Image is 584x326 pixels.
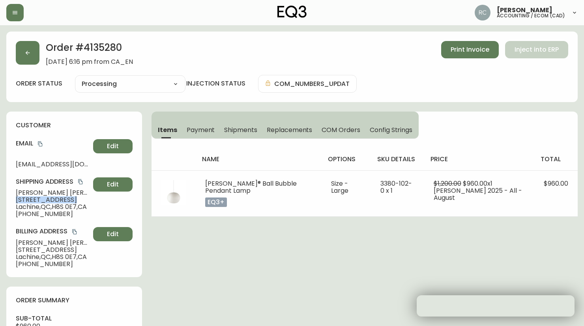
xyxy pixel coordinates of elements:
[205,197,227,207] p: eq3+
[107,230,119,238] span: Edit
[16,196,90,203] span: [STREET_ADDRESS]
[434,179,461,188] span: $1,200.00
[277,6,307,18] img: logo
[16,139,90,148] h4: Email
[16,261,90,268] span: [PHONE_NUMBER]
[541,155,571,164] h4: total
[161,180,186,205] img: b7aa0912-20a6-4566-b270-182ed83c6afa.jpg
[370,126,412,134] span: Config Strings
[93,227,133,241] button: Edit
[497,7,552,13] span: [PERSON_NAME]
[16,211,90,218] span: [PHONE_NUMBER]
[16,227,90,236] h4: Billing Address
[497,13,565,18] h5: accounting / ecom (cad)
[77,178,84,186] button: copy
[36,140,44,148] button: copy
[431,155,528,164] h4: price
[46,41,133,58] h2: Order # 4135280
[16,161,90,168] span: [EMAIL_ADDRESS][DOMAIN_NAME]
[16,189,90,196] span: [PERSON_NAME] [PERSON_NAME]
[463,179,492,188] span: $960.00 x 1
[71,228,79,236] button: copy
[107,142,119,151] span: Edit
[202,155,315,164] h4: name
[93,177,133,192] button: Edit
[46,58,133,65] span: [DATE] 6:16 pm from CA_EN
[434,186,522,202] span: [PERSON_NAME] 2025 - All - August
[93,139,133,153] button: Edit
[107,180,119,189] span: Edit
[16,239,90,246] span: [PERSON_NAME] [PERSON_NAME]
[16,314,133,323] h4: sub-total
[451,45,489,54] span: Print Invoice
[380,179,412,195] span: 3380-102-0 x 1
[186,79,245,88] h4: injection status
[475,5,490,20] img: f4ba4e02bd060be8f1386e3ca455bd0e
[158,126,177,134] span: Items
[267,126,312,134] span: Replacements
[187,126,215,134] span: Payment
[377,155,418,164] h4: sku details
[322,126,360,134] span: COM Orders
[331,180,361,194] li: Size - Large
[16,203,90,211] span: Lachine , QC , H8S 0E7 , CA
[16,253,90,261] span: Lachine , QC , H8S 0E7 , CA
[16,79,62,88] label: order status
[544,179,568,188] span: $960.00
[16,246,90,253] span: [STREET_ADDRESS]
[328,155,365,164] h4: options
[16,177,90,186] h4: Shipping Address
[441,41,499,58] button: Print Invoice
[224,126,257,134] span: Shipments
[16,121,133,130] h4: customer
[16,296,133,305] h4: order summary
[205,179,297,195] span: [PERSON_NAME]® Ball Bubble Pendant Lamp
